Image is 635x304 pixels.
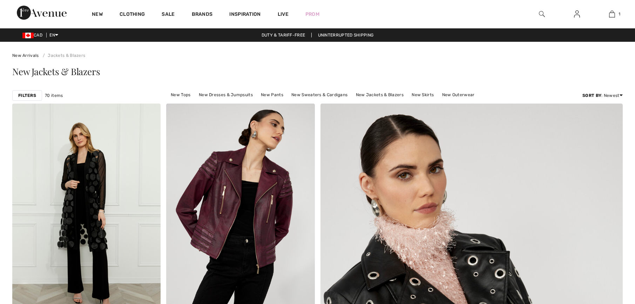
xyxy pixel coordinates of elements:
[162,11,175,19] a: Sale
[192,11,213,19] a: Brands
[609,10,615,18] img: My Bag
[45,92,63,99] span: 70 items
[582,92,623,99] div: : Newest
[288,90,351,99] a: New Sweaters & Cardigans
[22,33,34,38] img: Canadian Dollar
[12,53,39,58] a: New Arrivals
[568,10,586,19] a: Sign In
[92,11,103,19] a: New
[439,90,478,99] a: New Outerwear
[539,10,545,18] img: search the website
[619,11,620,17] span: 1
[167,90,194,99] a: New Tops
[257,90,287,99] a: New Pants
[17,6,67,20] img: 1ère Avenue
[595,10,629,18] a: 1
[49,33,58,38] span: EN
[22,33,45,38] span: CAD
[195,90,256,99] a: New Dresses & Jumpsuits
[18,92,36,99] strong: Filters
[305,11,319,18] a: Prom
[408,90,437,99] a: New Skirts
[120,11,145,19] a: Clothing
[574,10,580,18] img: My Info
[278,11,289,18] a: Live
[582,93,601,98] strong: Sort By
[12,65,100,78] span: New Jackets & Blazers
[40,53,85,58] a: Jackets & Blazers
[229,11,261,19] span: Inspiration
[352,90,407,99] a: New Jackets & Blazers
